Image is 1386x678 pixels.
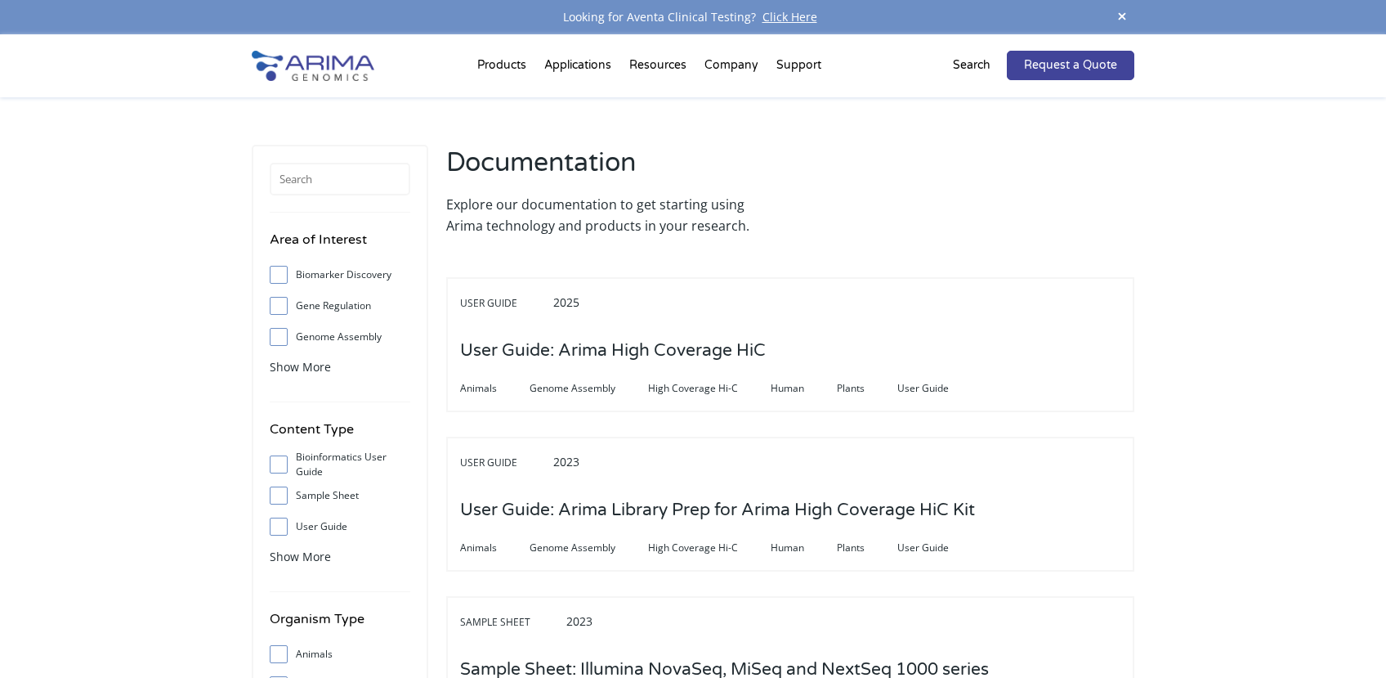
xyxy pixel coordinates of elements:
span: Human [771,379,837,398]
span: User Guide [460,453,550,473]
h3: User Guide: Arima High Coverage HiC [460,326,766,376]
div: Looking for Aventa Clinical Testing? [252,7,1134,28]
span: Plants [837,379,897,398]
span: Sample Sheet [460,613,563,632]
a: Click Here [756,9,824,25]
label: Sample Sheet [270,483,410,508]
span: Show More [270,359,331,375]
label: Animals [270,642,410,667]
input: Search [270,163,410,195]
span: Animals [460,538,530,558]
p: Explore our documentation to get starting using Arima technology and products in your research. [446,194,782,236]
img: Arima-Genomics-logo [252,51,374,81]
label: Biomarker Discovery [270,263,410,287]
span: 2023 [553,454,579,469]
span: Genome Assembly [530,538,648,558]
span: High Coverage Hi-C [648,538,771,558]
span: User Guide [897,538,981,558]
span: Genome Assembly [530,379,648,398]
a: User Guide: Arima High Coverage HiC [460,342,766,360]
span: Show More [270,549,331,564]
h4: Organism Type [270,608,410,642]
a: Request a Quote [1007,51,1134,80]
p: Search [953,55,990,76]
h4: Content Type [270,419,410,452]
span: 2025 [553,294,579,310]
h2: Documentation [446,145,782,194]
h4: Area of Interest [270,229,410,263]
span: User Guide [460,294,550,313]
span: Plants [837,538,897,558]
label: Bioinformatics User Guide [270,452,410,477]
span: Animals [460,379,530,398]
span: User Guide [897,379,981,398]
a: User Guide: Arima Library Prep for Arima High Coverage HiC Kit [460,501,975,519]
h3: User Guide: Arima Library Prep for Arima High Coverage HiC Kit [460,485,975,536]
span: Human [771,538,837,558]
label: User Guide [270,514,410,539]
label: Genome Assembly [270,325,410,349]
label: Gene Regulation [270,294,410,318]
span: 2023 [566,613,592,629]
span: High Coverage Hi-C [648,379,771,398]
